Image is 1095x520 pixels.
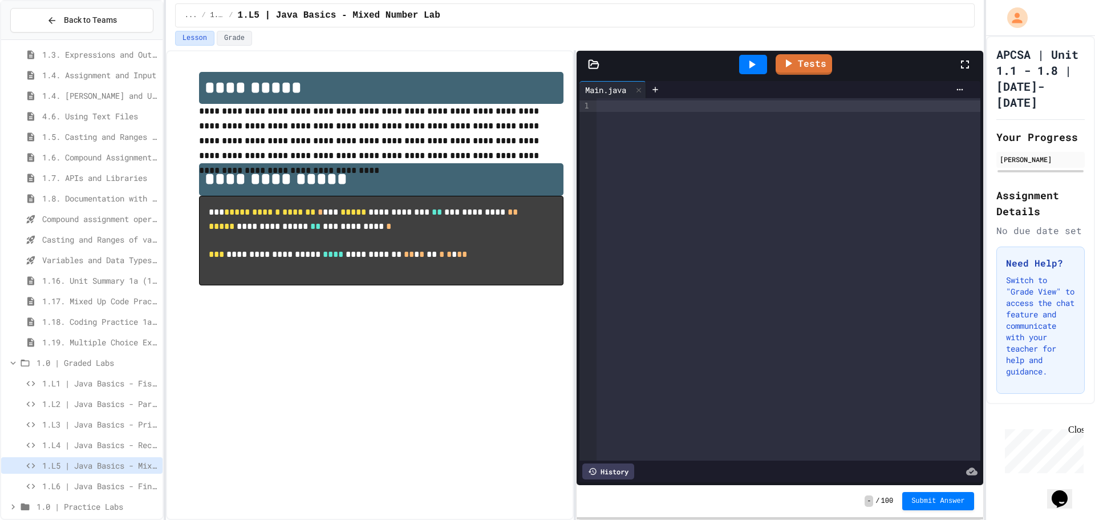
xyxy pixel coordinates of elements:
iframe: chat widget [1000,425,1084,473]
span: / [875,497,879,506]
span: 1.0 | Graded Labs [36,357,158,369]
h2: Your Progress [996,129,1085,145]
span: 1.19. Multiple Choice Exercises for Unit 1a (1.1-1.6) [42,336,158,348]
span: - [865,495,873,507]
span: / [229,11,233,20]
p: Switch to "Grade View" to access the chat feature and communicate with your teacher for help and ... [1006,275,1075,377]
span: 1.L2 | Java Basics - Paragraphs Lab [42,398,158,410]
h1: APCSA | Unit 1.1 - 1.8 | [DATE]-[DATE] [996,46,1085,110]
div: My Account [995,5,1031,31]
span: 1.4. Assignment and Input [42,69,158,81]
span: 1.17. Mixed Up Code Practice 1.1-1.6 [42,295,158,307]
button: Submit Answer [902,492,974,510]
span: 100 [881,497,894,506]
span: 1.6. Compound Assignment Operators [42,151,158,163]
span: 1.3. Expressions and Output [New] [42,49,158,61]
span: Compound assignment operators - Quiz [42,213,158,225]
span: 1.0 | Graded Labs [210,11,225,20]
h2: Assignment Details [996,187,1085,219]
span: 1.4. [PERSON_NAME] and User Input [42,90,158,102]
h3: Need Help? [1006,256,1075,270]
div: Main.java [579,84,632,96]
button: Grade [217,31,252,46]
span: 1.L5 | Java Basics - Mixed Number Lab [238,9,440,22]
span: 1.L3 | Java Basics - Printing Code Lab [42,418,158,430]
iframe: chat widget [1047,474,1084,509]
div: Chat with us now!Close [5,5,79,72]
span: / [201,11,205,20]
div: History [582,463,634,479]
span: 1.18. Coding Practice 1a (1.1-1.6) [42,316,158,328]
span: 1.7. APIs and Libraries [42,172,158,184]
button: Back to Teams [10,8,153,33]
span: 1.L5 | Java Basics - Mixed Number Lab [42,459,158,471]
span: 1.L4 | Java Basics - Rectangle Lab [42,439,158,451]
div: 1 [579,100,591,112]
span: Submit Answer [911,497,965,506]
span: 1.L6 | Java Basics - Final Calculator Lab [42,480,158,492]
div: No due date set [996,224,1085,237]
div: Main.java [579,81,646,98]
span: ... [185,11,197,20]
span: 1.L1 | Java Basics - Fish Lab [42,377,158,389]
span: 1.8. Documentation with Comments and Preconditions [42,192,158,204]
a: Tests [776,54,832,75]
span: Back to Teams [64,14,117,26]
span: 1.5. Casting and Ranges of Values [42,131,158,143]
div: [PERSON_NAME] [1000,154,1081,164]
button: Lesson [175,31,214,46]
span: 1.16. Unit Summary 1a (1.1-1.6) [42,275,158,287]
span: Casting and Ranges of variables - Quiz [42,233,158,245]
span: 4.6. Using Text Files [42,110,158,122]
span: Variables and Data Types - Quiz [42,254,158,266]
span: 1.0 | Practice Labs [36,501,158,513]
